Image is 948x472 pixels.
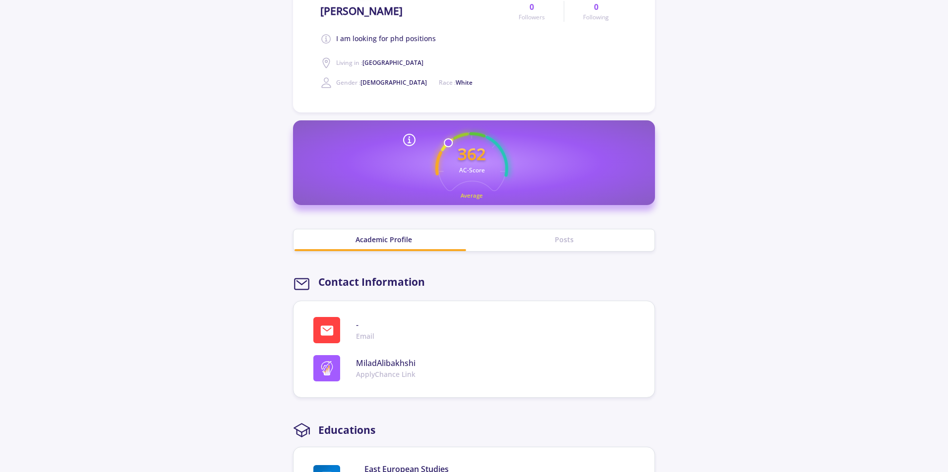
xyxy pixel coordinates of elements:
[320,5,403,17] h1: [PERSON_NAME]
[500,1,564,22] a: 0Followers
[519,13,545,22] span: Followers
[360,78,427,87] span: [DEMOGRAPHIC_DATA]
[456,78,473,87] span: White
[336,33,436,45] span: I am looking for phd positions
[318,276,425,288] h2: Contact Information
[294,234,474,245] div: Academic Profile
[320,361,334,375] img: logo
[362,58,423,67] span: [GEOGRAPHIC_DATA]
[459,166,484,174] text: AC-Score
[318,424,375,436] h2: Educations
[583,13,609,22] span: Following
[474,234,654,245] div: Posts
[356,357,415,369] span: MiladAlibakhshi
[356,319,374,331] span: -
[594,1,598,13] span: 0
[356,331,374,341] span: Email
[336,78,427,87] span: Gender :
[461,192,483,199] text: Average
[336,58,423,67] span: Living in :
[530,1,534,13] span: 0
[564,1,628,22] a: 0Following
[356,369,415,379] span: ApplyChance Link
[458,143,486,165] text: 362
[439,78,473,87] span: Race :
